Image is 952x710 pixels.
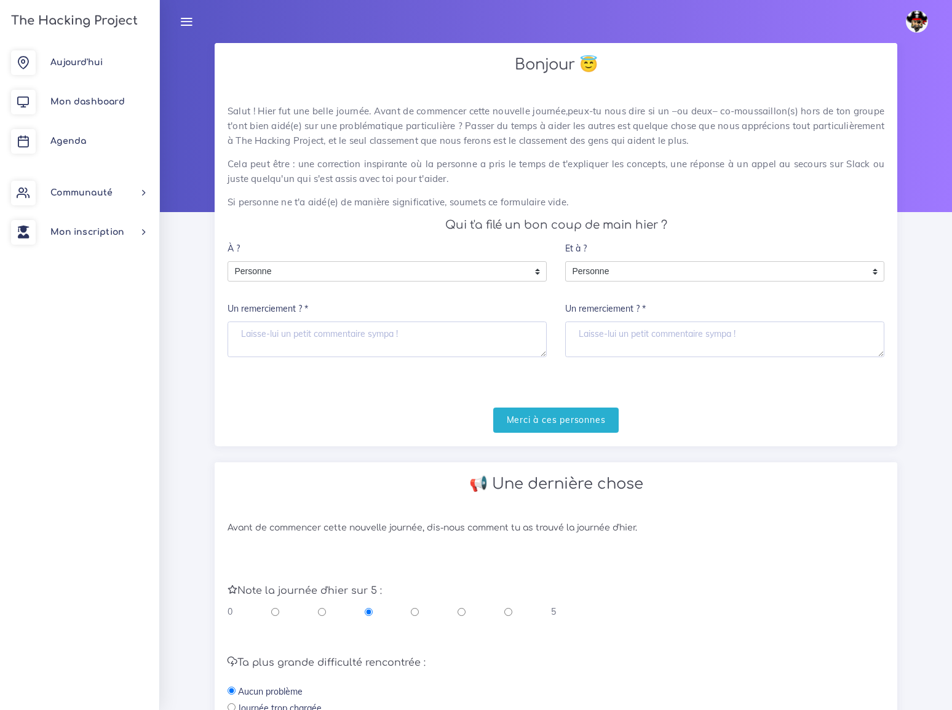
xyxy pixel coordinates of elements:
[50,188,113,197] span: Communauté
[50,97,125,106] span: Mon dashboard
[228,218,884,232] h4: Qui t'a filé un bon coup de main hier ?
[228,157,884,186] p: Cela peut être : une correction inspirante où la personne a pris le temps de t'expliquer les conc...
[228,475,884,493] h2: 📢 Une dernière chose
[906,10,928,33] img: avatar
[228,56,884,74] h2: Bonjour 😇
[50,227,124,237] span: Mon inscription
[228,657,884,669] h5: Ta plus grande difficulté rencontrée :
[50,58,103,67] span: Aujourd'hui
[228,236,240,261] label: À ?
[7,14,138,28] h3: The Hacking Project
[565,236,587,261] label: Et à ?
[50,136,86,146] span: Agenda
[565,297,646,322] label: Un remerciement ? *
[238,685,303,698] label: Aucun problème
[228,262,528,282] span: Personne
[228,104,884,148] p: Salut ! Hier fut une belle journée. Avant de commencer cette nouvelle journée,peux-tu nous dire s...
[228,195,884,210] p: Si personne ne t'a aidé(e) de manière significative, soumets ce formulaire vide.
[228,523,884,534] h6: Avant de commencer cette nouvelle journée, dis-nous comment tu as trouvé la journée d'hier.
[228,605,556,618] div: 0 5
[493,408,619,433] input: Merci à ces personnes
[566,262,865,282] span: Personne
[228,297,308,322] label: Un remerciement ? *
[228,585,884,597] h5: Note la journée d'hier sur 5 :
